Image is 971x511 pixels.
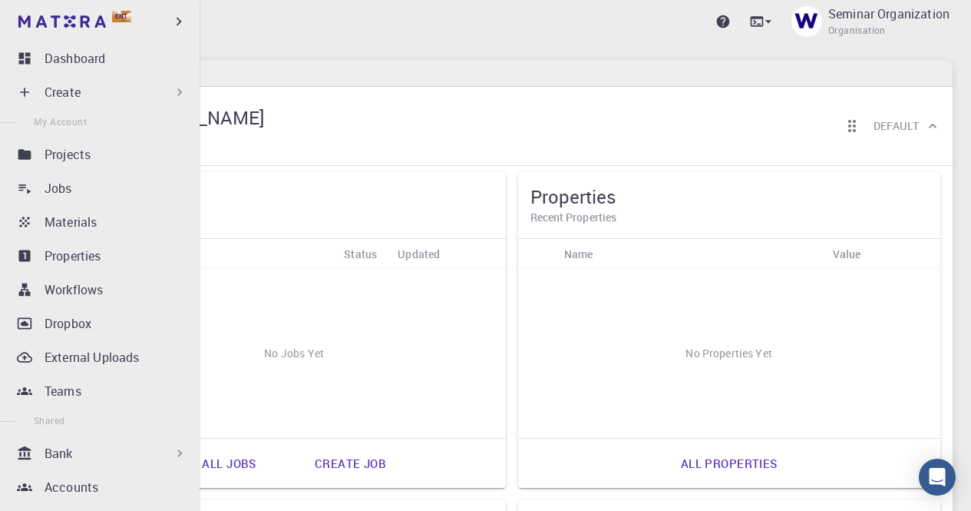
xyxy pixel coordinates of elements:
div: Status [336,239,390,269]
h6: Default [874,118,919,134]
div: Create [12,77,193,108]
a: All properties [664,445,794,482]
p: Properties [45,247,101,265]
div: Name [564,239,593,269]
img: Seminar Organization [791,6,822,37]
p: Dashboard [45,49,105,68]
p: Projects [45,145,91,164]
div: Bank [12,438,193,469]
p: Jobs [45,179,72,197]
p: Teams [45,382,81,400]
a: Properties [12,241,193,271]
a: Projects [12,139,193,170]
span: Shared [34,414,64,426]
a: Workflows [12,274,193,305]
p: Bank [45,444,73,463]
a: Teams [12,376,193,406]
div: Value [833,239,861,269]
div: Value [825,239,940,269]
div: Icon [518,239,557,269]
a: Create job [298,445,403,482]
p: Create [45,83,81,101]
a: Accounts [12,472,193,503]
div: Updated [390,239,505,269]
div: Open Intercom Messenger [919,459,956,496]
div: Updated [398,239,440,269]
p: Materials [45,213,97,231]
div: JD Francois[PERSON_NAME]IndividualReorder cardsDefault [71,87,953,166]
span: My Account [34,115,87,128]
div: Name [121,239,336,269]
a: Dashboard [12,43,193,74]
a: Dropbox [12,308,193,339]
h6: Recent Properties [530,209,929,226]
div: No Jobs Yet [83,269,505,438]
p: External Uploads [45,348,139,367]
button: Reorder cards [837,111,867,141]
a: Materials [12,207,193,237]
div: Name [557,239,825,269]
a: External Uploads [12,342,193,373]
img: logo [18,15,106,28]
a: Jobs [12,173,193,204]
div: Status [344,239,377,269]
h5: Properties [530,184,929,209]
p: Dropbox [45,314,91,333]
h5: Jobs [95,184,494,209]
a: All jobs [185,445,272,482]
p: Seminar Organization [828,5,950,23]
p: Workflows [45,280,103,299]
span: Organisation [828,23,886,38]
p: Accounts [45,478,98,496]
div: No Properties Yet [518,269,940,438]
h6: Recent Jobs [95,209,494,226]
